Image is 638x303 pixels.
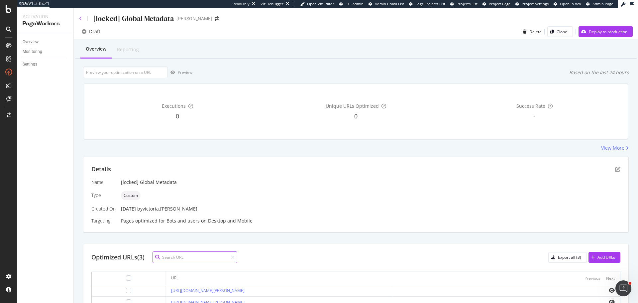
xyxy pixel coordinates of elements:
[300,1,334,7] a: Open Viz Editor
[23,61,37,68] div: Settings
[93,13,174,24] div: [locked] Global Metadata
[176,112,179,120] span: 0
[569,69,629,76] div: Based on the last 24 hours
[489,1,510,6] span: Project Page
[176,15,212,22] div: [PERSON_NAME]
[261,1,284,7] div: Viz Debugger:
[23,61,69,68] a: Settings
[171,288,245,293] a: [URL][DOMAIN_NAME][PERSON_NAME]
[548,252,587,263] button: Export all (3)
[354,112,358,120] span: 0
[515,1,549,7] a: Project Settings
[91,253,145,262] div: Optimized URLs (3)
[592,1,613,6] span: Admin Page
[601,145,629,151] a: View More
[520,26,542,37] button: Delete
[457,1,478,6] span: Projects List
[117,46,139,53] div: Reporting
[23,13,68,20] div: Activation
[375,1,404,6] span: Admin Crawl List
[601,145,624,151] div: View More
[215,16,219,21] div: arrow-right-arrow-left
[91,206,116,212] div: Created On
[91,218,116,224] div: Targeting
[91,192,116,199] div: Type
[178,70,192,75] div: Preview
[522,1,549,6] span: Project Settings
[369,1,404,7] a: Admin Crawl List
[589,29,627,35] div: Deploy to production
[547,26,573,37] button: Clone
[166,218,200,224] div: Bots and users
[609,288,615,293] i: eye
[233,1,251,7] div: ReadOnly:
[615,167,620,172] div: pen-to-square
[558,254,581,260] div: Export all (3)
[124,194,138,198] span: Custom
[86,46,106,52] div: Overview
[529,29,542,35] div: Delete
[137,206,197,212] div: by victoria.[PERSON_NAME]
[171,275,178,281] div: URL
[121,191,141,200] div: neutral label
[346,1,364,6] span: FTL admin
[606,275,615,281] div: Next
[560,1,581,6] span: Open in dev
[121,218,620,224] div: Pages optimized for on
[557,29,567,35] div: Clone
[23,48,69,55] a: Monitoring
[153,251,237,263] input: Search URL
[23,48,42,55] div: Monitoring
[23,39,69,46] a: Overview
[579,26,633,37] button: Deploy to production
[409,1,445,7] a: Logs Projects List
[585,275,600,281] div: Previous
[415,1,445,6] span: Logs Projects List
[588,252,620,263] button: Add URLs
[23,20,68,28] div: PageWorkers
[307,1,334,6] span: Open Viz Editor
[450,1,478,7] a: Projects List
[482,1,510,7] a: Project Page
[585,274,600,282] button: Previous
[326,103,379,109] span: Unique URLs Optimized
[606,274,615,282] button: Next
[208,218,253,224] div: Desktop and Mobile
[83,67,168,78] input: Preview your optimization on a URL
[516,103,545,109] span: Success Rate
[79,16,82,21] a: Click to go back
[162,103,186,109] span: Executions
[533,112,535,120] span: -
[586,1,613,7] a: Admin Page
[121,206,620,212] div: [DATE]
[554,1,581,7] a: Open in dev
[339,1,364,7] a: FTL admin
[89,28,100,35] div: Draft
[168,67,192,78] button: Preview
[91,165,111,174] div: Details
[615,280,631,296] iframe: Intercom live chat
[23,39,39,46] div: Overview
[91,179,116,186] div: Name
[597,254,615,260] div: Add URLs
[121,179,620,186] div: [locked] Global Metadata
